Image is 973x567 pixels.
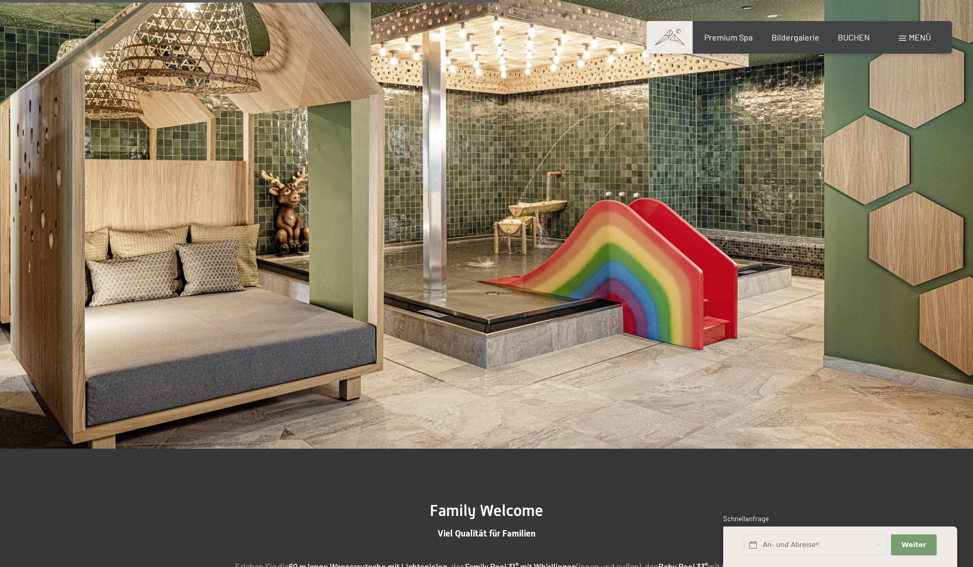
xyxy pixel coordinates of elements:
[838,32,870,42] a: BUCHEN
[430,501,543,520] span: Family Welcome
[723,514,769,523] span: Schnellanfrage
[704,32,753,42] a: Premium Spa
[909,32,931,42] span: Menü
[772,32,819,42] a: Bildergalerie
[901,540,926,550] span: Weiter
[438,528,535,539] span: Viel Qualität für Familien
[891,534,936,556] button: Weiter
